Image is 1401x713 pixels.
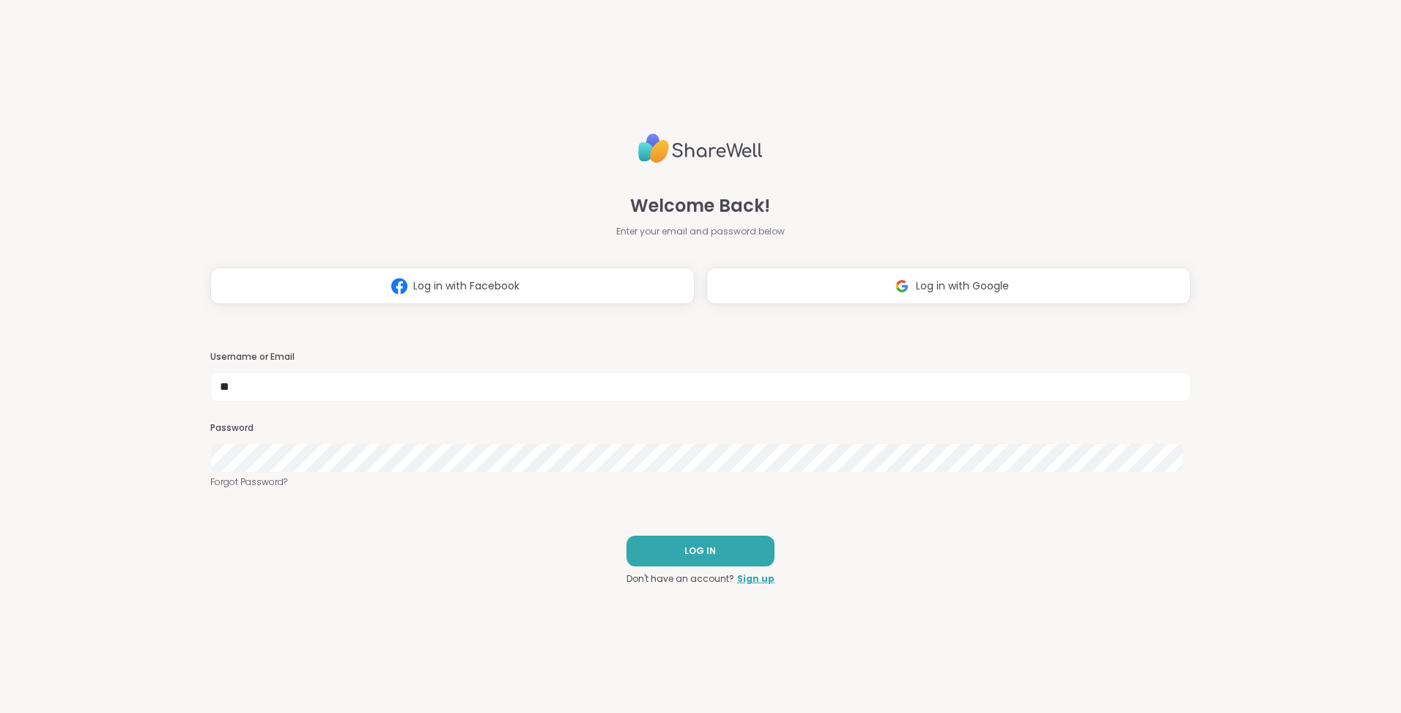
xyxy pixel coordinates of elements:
[210,476,1191,489] a: Forgot Password?
[630,193,770,219] span: Welcome Back!
[210,267,695,304] button: Log in with Facebook
[638,128,763,169] img: ShareWell Logo
[626,536,775,566] button: LOG IN
[684,544,716,558] span: LOG IN
[916,278,1009,294] span: Log in with Google
[706,267,1191,304] button: Log in with Google
[210,422,1191,435] h3: Password
[737,572,775,585] a: Sign up
[413,278,520,294] span: Log in with Facebook
[385,273,413,300] img: ShareWell Logomark
[888,273,916,300] img: ShareWell Logomark
[210,351,1191,363] h3: Username or Email
[616,225,785,238] span: Enter your email and password below
[626,572,734,585] span: Don't have an account?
